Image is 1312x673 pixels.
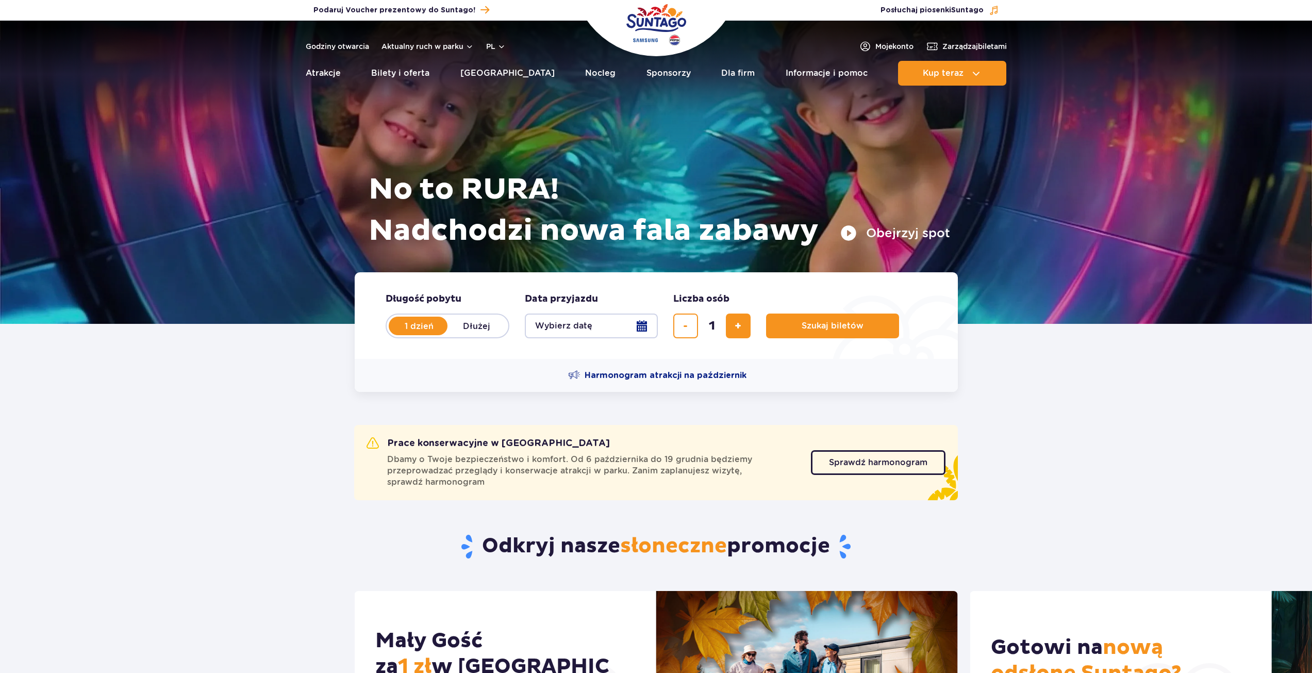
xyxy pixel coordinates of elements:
[525,314,658,338] button: Wybierz datę
[568,369,746,382] a: Harmonogram atrakcji na październik
[306,41,369,52] a: Godziny otwarcia
[859,40,914,53] a: Mojekonto
[387,454,799,488] span: Dbamy o Twoje bezpieczeństwo i komfort. Od 6 października do 19 grudnia będziemy przeprowadzać pr...
[926,40,1007,53] a: Zarządzajbiletami
[354,533,958,560] h2: Odkryj nasze promocje
[721,61,755,86] a: Dla firm
[313,3,489,17] a: Podaruj Voucher prezentowy do Suntago!
[369,169,950,252] h1: No to RURA! Nadchodzi nowa fala zabawy
[646,61,691,86] a: Sponsorzy
[313,5,475,15] span: Podaruj Voucher prezentowy do Suntago!
[585,370,746,381] span: Harmonogram atrakcji na październik
[923,69,964,78] span: Kup teraz
[881,5,984,15] span: Posłuchaj piosenki
[381,42,474,51] button: Aktualny ruch w parku
[460,61,555,86] a: [GEOGRAPHIC_DATA]
[371,61,429,86] a: Bilety i oferta
[898,61,1006,86] button: Kup teraz
[673,314,698,338] button: usuń bilet
[306,61,341,86] a: Atrakcje
[829,458,927,467] span: Sprawdź harmonogram
[942,41,1007,52] span: Zarządzaj biletami
[390,315,449,337] label: 1 dzień
[486,41,506,52] button: pl
[881,5,999,15] button: Posłuchaj piosenkiSuntago
[447,315,506,337] label: Dłużej
[726,314,751,338] button: dodaj bilet
[367,437,610,450] h2: Prace konserwacyjne w [GEOGRAPHIC_DATA]
[700,314,724,338] input: liczba biletów
[811,450,945,475] a: Sprawdź harmonogram
[355,272,958,359] form: Planowanie wizyty w Park of Poland
[766,314,899,338] button: Szukaj biletów
[620,533,727,559] span: słoneczne
[673,293,729,305] span: Liczba osób
[786,61,868,86] a: Informacje i pomoc
[951,7,984,14] span: Suntago
[386,293,461,305] span: Długość pobytu
[585,61,616,86] a: Nocleg
[525,293,598,305] span: Data przyjazdu
[802,321,863,331] span: Szukaj biletów
[875,41,914,52] span: Moje konto
[840,225,950,241] button: Obejrzyj spot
